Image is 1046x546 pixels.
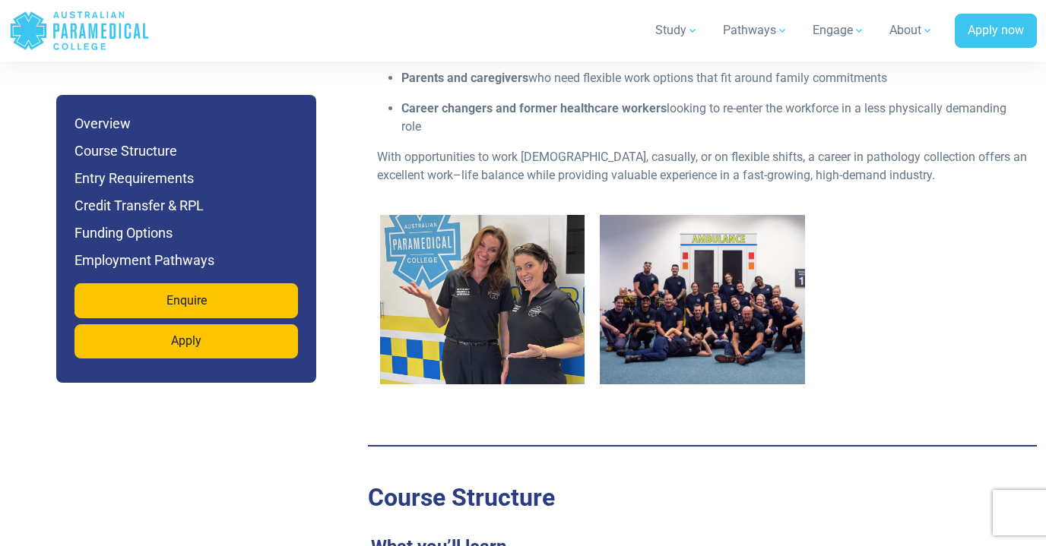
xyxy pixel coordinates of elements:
p: looking to re-enter the workforce in a less physically demanding role [401,99,1028,136]
p: who need flexible work options that fit around family commitments [401,69,1028,87]
div: 1 / 2 [380,215,585,402]
strong: Career changers and former healthcare workers [401,101,667,115]
strong: Parents and caregivers [401,71,528,85]
img: Image [380,215,585,384]
img: QLD APC students compelting CLinical Workshop 1. [600,215,804,384]
a: Pathways [714,9,797,52]
h2: Course Structure [368,483,1037,512]
a: Australian Paramedical College [9,6,150,55]
a: About [880,9,943,52]
p: With opportunities to work [DEMOGRAPHIC_DATA], casually, or on flexible shifts, a career in patho... [377,148,1028,185]
a: Engage [804,9,874,52]
a: Study [646,9,708,52]
div: 2 / 2 [600,215,804,402]
a: Apply now [955,14,1037,49]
